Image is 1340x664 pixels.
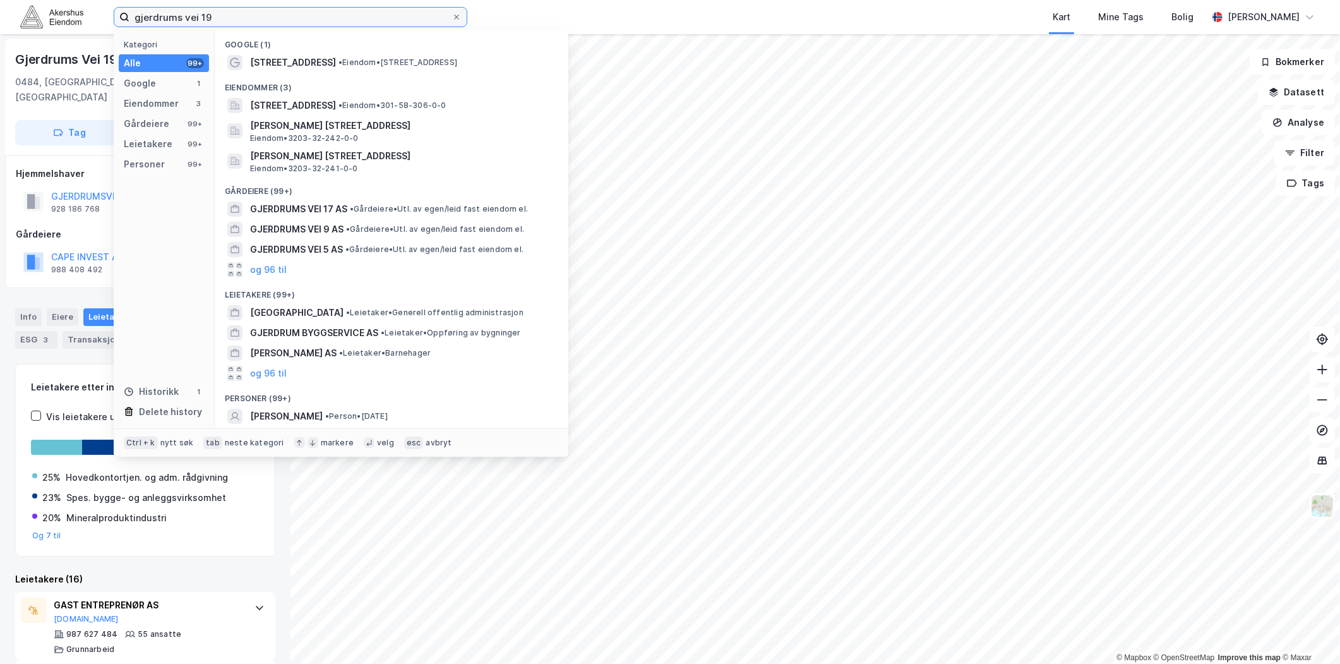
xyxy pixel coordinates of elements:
div: Leietakere [83,308,154,326]
div: Personer (99+) [215,383,568,406]
div: Grunnarbeid [66,644,114,655]
span: Eiendom • 3203-32-241-0-0 [250,164,358,174]
div: Gårdeiere (99+) [215,176,568,199]
span: [GEOGRAPHIC_DATA] [250,305,344,320]
span: Eiendom • 301-58-306-0-0 [338,100,446,111]
span: [STREET_ADDRESS] [250,98,336,113]
div: Leietakere [124,136,172,152]
div: Info [15,308,42,326]
div: tab [203,437,222,449]
div: Leietakere etter industri [31,380,260,395]
iframe: Chat Widget [1277,603,1340,664]
div: avbryt [426,438,452,448]
span: [PERSON_NAME] [250,409,323,424]
div: 1 [194,387,204,397]
span: • [325,411,329,421]
button: Filter [1274,140,1335,166]
div: 20% [42,510,61,526]
div: Gårdeiere [124,116,169,131]
div: Eiendommer (3) [215,73,568,95]
span: Gårdeiere • Utl. av egen/leid fast eiendom el. [345,244,523,255]
div: 99+ [186,119,204,129]
div: 25% [42,470,61,485]
span: • [381,328,385,337]
div: velg [377,438,394,448]
a: Mapbox [1116,653,1151,662]
span: Gårdeiere • Utl. av egen/leid fast eiendom el. [346,224,524,234]
div: 99+ [186,159,204,169]
span: GJERDRUMS VEI 17 AS [250,202,347,217]
div: neste kategori [225,438,284,448]
img: Z [1310,494,1334,518]
span: • [338,100,342,110]
div: Hjemmelshaver [16,166,275,181]
div: [PERSON_NAME] [1228,9,1300,25]
span: [PERSON_NAME] [STREET_ADDRESS] [250,148,553,164]
div: 987 627 484 [66,629,117,639]
div: Eiere [47,308,78,326]
span: Leietaker • Generell offentlig administrasjon [346,308,523,318]
div: Mineralproduktindustri [66,510,167,526]
div: Google (1) [215,30,568,52]
button: Analyse [1262,110,1335,135]
img: akershus-eiendom-logo.9091f326c980b4bce74ccdd9f866810c.svg [20,6,83,28]
div: Spes. bygge- og anleggsvirksomhet [66,490,226,505]
span: GJERDRUM BYGGSERVICE AS [250,325,378,341]
div: nytt søk [160,438,194,448]
span: GJERDRUMS VEI 5 AS [250,242,343,257]
div: 988 408 492 [51,265,102,275]
span: Gårdeiere • Utl. av egen/leid fast eiendom el. [350,204,528,214]
span: [STREET_ADDRESS] [250,55,336,70]
button: Tag [15,120,124,145]
div: 99+ [186,58,204,68]
div: 0484, [GEOGRAPHIC_DATA], [GEOGRAPHIC_DATA] [15,75,177,105]
div: Kart [1053,9,1070,25]
span: Person • [DATE] [325,411,388,421]
div: Gårdeiere [16,227,275,242]
span: • [339,348,343,358]
div: markere [321,438,354,448]
div: 1 [194,78,204,88]
div: ESG [15,331,57,349]
button: Tags [1276,171,1335,196]
span: • [350,204,354,214]
div: Alle [124,56,141,71]
div: Google [124,76,156,91]
div: esc [404,437,424,449]
span: GJERDRUMS VEI 9 AS [250,222,344,237]
span: • [345,244,349,254]
button: Og 7 til [32,531,61,541]
div: 3 [40,334,52,346]
div: Kontrollprogram for chat [1277,603,1340,664]
div: Historikk [124,384,179,399]
span: Leietaker • Oppføring av bygninger [381,328,521,338]
span: [PERSON_NAME] AS [250,346,337,361]
span: • [346,308,350,317]
div: Transaksjoner [63,331,149,349]
span: • [346,224,350,234]
a: Improve this map [1218,653,1281,662]
button: Bokmerker [1250,49,1335,75]
span: • [338,57,342,67]
button: [DOMAIN_NAME] [54,614,119,624]
div: Leietakere (99+) [215,280,568,303]
div: Bolig [1171,9,1193,25]
button: og 96 til [250,262,287,277]
div: 928 186 768 [51,204,100,214]
div: Vis leietakere uten ansatte [46,409,166,425]
button: og 96 til [250,366,287,381]
span: Eiendom • 3203-32-242-0-0 [250,133,359,143]
div: 3 [194,99,204,109]
span: Eiendom • [STREET_ADDRESS] [338,57,457,68]
span: Leietaker • Barnehager [339,348,431,358]
div: GAST ENTREPRENØR AS [54,598,242,613]
div: Kategori [124,40,209,49]
input: Søk på adresse, matrikkel, gårdeiere, leietakere eller personer [129,8,452,27]
div: Gjerdrums Vei 19 [15,49,120,69]
div: 23% [42,490,61,505]
div: Leietakere (16) [15,572,275,587]
div: Eiendommer [124,96,179,111]
div: Ctrl + k [124,437,158,449]
div: Delete history [139,404,202,420]
div: Personer [124,157,165,172]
